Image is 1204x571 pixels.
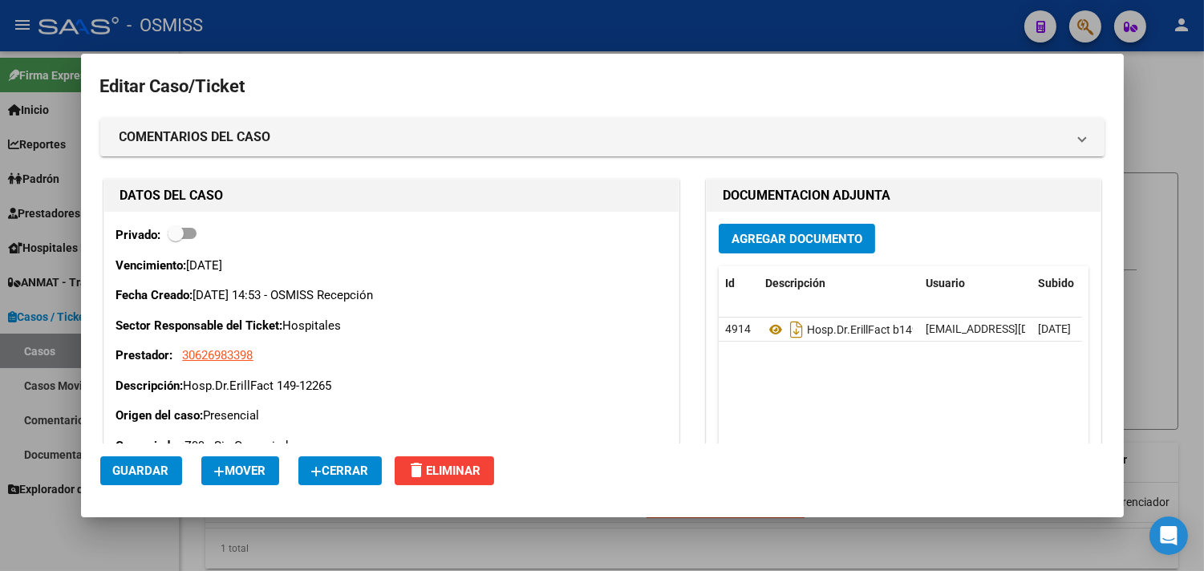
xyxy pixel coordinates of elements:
span: 30626983398 [183,348,253,362]
strong: DATOS DEL CASO [120,188,224,203]
i: Descargar documento [786,317,807,342]
span: Eliminar [407,464,481,478]
button: Cerrar [298,456,382,485]
mat-icon: delete [407,460,427,480]
button: Eliminar [395,456,494,485]
span: Mover [214,464,266,478]
button: Agregar Documento [719,224,875,253]
datatable-header-cell: Subido [1032,266,1112,301]
span: Agregar Documento [732,232,862,246]
span: [DATE] [1038,322,1071,335]
button: Guardar [100,456,182,485]
p: Presencial [116,407,667,425]
mat-expansion-panel-header: COMENTARIOS DEL CASO [100,118,1105,156]
strong: Origen del caso: [116,408,204,423]
p: Hospitales [116,317,667,335]
span: Guardar [113,464,169,478]
div: Open Intercom Messenger [1149,516,1188,555]
span: Id [725,277,735,290]
p: Z99 - Sin Gerenciador [116,437,667,456]
strong: Vencimiento: [116,258,187,273]
strong: Gerenciador: [116,439,185,453]
span: Usuario [926,277,965,290]
h1: DOCUMENTACION ADJUNTA [723,186,1084,205]
p: Hosp.Dr.ErillFact 149-12265 [116,377,667,395]
span: Descripción [765,277,825,290]
strong: Descripción: [116,379,184,393]
span: Hosp.Dr.ErillFact b149-12265 [807,323,954,336]
p: [DATE] 14:53 - OSMISS Recepción [116,286,667,305]
span: Cerrar [311,464,369,478]
h2: Editar Caso/Ticket [100,71,1105,102]
div: 4914 [725,320,752,338]
strong: Sector Responsable del Ticket: [116,318,283,333]
strong: Prestador: [116,348,173,362]
datatable-header-cell: Id [719,266,759,301]
strong: COMENTARIOS DEL CASO [120,128,271,147]
strong: Privado: [116,228,161,242]
span: Subido [1038,277,1074,290]
p: [DATE] [116,257,667,275]
strong: Fecha Creado: [116,288,193,302]
datatable-header-cell: Usuario [919,266,1032,301]
button: Mover [201,456,279,485]
datatable-header-cell: Descripción [759,266,919,301]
